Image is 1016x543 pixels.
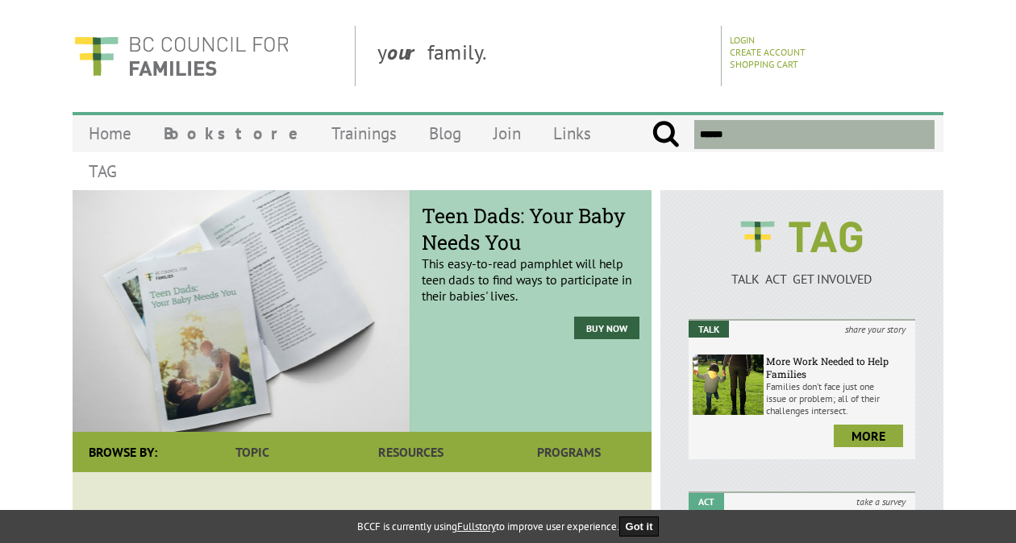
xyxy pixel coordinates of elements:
[689,493,724,510] em: Act
[490,432,648,472] a: Programs
[766,354,911,380] h6: More Work Needed to Help Families
[766,380,911,417] p: Families don’t face just one issue or problem; all of their challenges intersect.
[729,206,874,267] img: BCCF's TAG Logo
[652,120,680,149] input: Submit
[173,432,331,472] a: Topic
[364,26,722,86] div: y family.
[574,317,639,339] a: Buy Now
[689,321,729,338] em: Talk
[422,202,639,255] span: Teen Dads: Your Baby Needs You
[73,432,173,472] div: Browse By:
[73,114,148,152] a: Home
[847,493,915,510] i: take a survey
[834,425,903,447] a: more
[387,39,427,65] strong: our
[537,114,607,152] a: Links
[730,58,798,70] a: Shopping Cart
[73,152,133,190] a: TAG
[457,520,496,533] a: Fullstory
[689,255,915,287] a: TALK ACT GET INVOLVED
[315,114,413,152] a: Trainings
[73,26,290,86] img: BC Council for FAMILIES
[689,271,915,287] p: TALK ACT GET INVOLVED
[413,114,477,152] a: Blog
[835,321,915,338] i: share your story
[730,34,755,46] a: Login
[148,114,315,152] a: Bookstore
[331,432,489,472] a: Resources
[730,46,806,58] a: Create Account
[619,516,660,537] button: Got it
[422,215,639,304] p: This easy-to-read pamphlet will help teen dads to find ways to participate in their babies' lives.
[477,114,537,152] a: Join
